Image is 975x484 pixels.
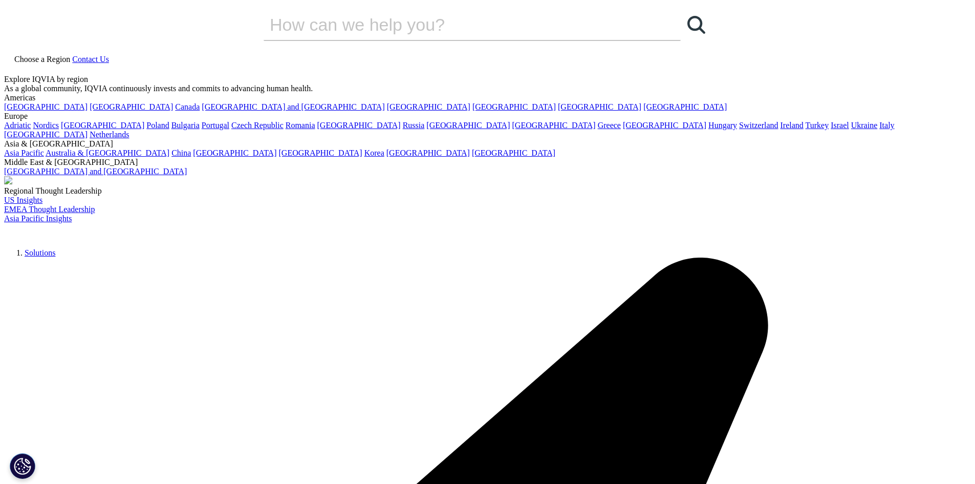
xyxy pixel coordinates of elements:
div: Americas [4,93,971,102]
input: Search [264,9,652,40]
a: Netherlands [90,130,129,139]
a: [GEOGRAPHIC_DATA] [386,149,470,157]
a: Adriatic [4,121,31,130]
a: Switzerland [739,121,778,130]
a: Search [681,9,711,40]
a: [GEOGRAPHIC_DATA] [472,102,556,111]
a: Korea [364,149,384,157]
a: [GEOGRAPHIC_DATA] [472,149,555,157]
a: Bulgaria [171,121,200,130]
a: Australia & [GEOGRAPHIC_DATA] [46,149,169,157]
div: Explore IQVIA by region [4,75,971,84]
a: [GEOGRAPHIC_DATA] [193,149,276,157]
a: Portugal [202,121,229,130]
a: [GEOGRAPHIC_DATA] [512,121,596,130]
a: [GEOGRAPHIC_DATA] [4,102,88,111]
img: IQVIA Healthcare Information Technology and Pharma Clinical Research Company [4,223,86,238]
div: As a global community, IQVIA continuously invests and commits to advancing human health. [4,84,971,93]
button: Paramètres des cookies [10,453,35,479]
a: [GEOGRAPHIC_DATA] [4,130,88,139]
a: China [171,149,191,157]
a: [GEOGRAPHIC_DATA] [643,102,727,111]
div: Europe [4,112,971,121]
a: Italy [879,121,894,130]
a: Asia Pacific Insights [4,214,72,223]
a: Asia Pacific [4,149,44,157]
a: Israel [831,121,849,130]
a: [GEOGRAPHIC_DATA] and [GEOGRAPHIC_DATA] [4,167,187,176]
a: [GEOGRAPHIC_DATA] [61,121,144,130]
a: [GEOGRAPHIC_DATA] and [GEOGRAPHIC_DATA] [202,102,384,111]
a: Greece [598,121,621,130]
a: Ukraine [851,121,878,130]
a: [GEOGRAPHIC_DATA] [317,121,401,130]
a: [GEOGRAPHIC_DATA] [279,149,362,157]
a: Romania [286,121,315,130]
a: Hungary [708,121,737,130]
a: [GEOGRAPHIC_DATA] [426,121,510,130]
svg: Search [687,16,705,34]
a: Canada [175,102,200,111]
div: Middle East & [GEOGRAPHIC_DATA] [4,158,971,167]
a: Czech Republic [231,121,284,130]
a: [GEOGRAPHIC_DATA] [623,121,706,130]
a: Turkey [806,121,829,130]
div: Regional Thought Leadership [4,186,971,196]
a: EMEA Thought Leadership [4,205,95,214]
a: [GEOGRAPHIC_DATA] [558,102,641,111]
a: [GEOGRAPHIC_DATA] [90,102,173,111]
a: US Insights [4,196,42,204]
img: 2093_analyzing-data-using-big-screen-display-and-laptop.png [4,176,12,184]
a: Nordics [33,121,59,130]
a: [GEOGRAPHIC_DATA] [387,102,470,111]
a: Ireland [781,121,804,130]
a: Poland [146,121,169,130]
a: Russia [403,121,425,130]
a: Solutions [25,248,55,257]
div: Asia & [GEOGRAPHIC_DATA] [4,139,971,149]
a: Contact Us [72,55,109,64]
span: Choose a Region [14,55,70,64]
